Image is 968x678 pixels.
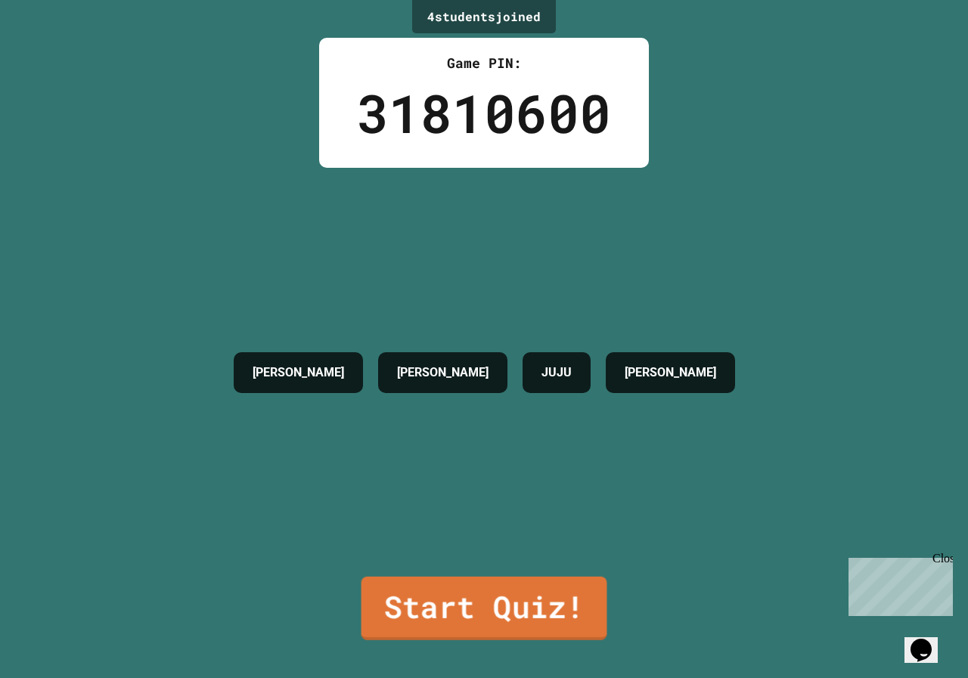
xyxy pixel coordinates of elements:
h4: [PERSON_NAME] [397,364,489,382]
h4: JUJU [541,364,572,382]
h4: [PERSON_NAME] [253,364,344,382]
div: Chat with us now!Close [6,6,104,96]
div: Game PIN: [357,53,611,73]
iframe: chat widget [904,618,953,663]
div: 31810600 [357,73,611,153]
a: Start Quiz! [361,577,607,640]
iframe: chat widget [842,552,953,616]
h4: [PERSON_NAME] [625,364,716,382]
